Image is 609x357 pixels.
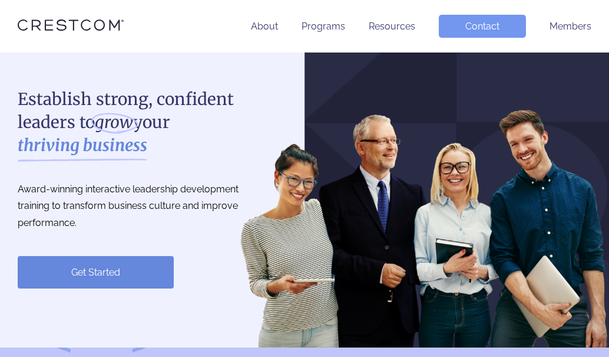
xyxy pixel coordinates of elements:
a: Get Started [18,256,174,289]
a: About [251,21,278,32]
a: Members [550,21,591,32]
a: Programs [302,21,345,32]
i: grow [95,111,133,134]
a: Resources [369,21,415,32]
h1: Establish strong, confident leaders to your [18,88,265,158]
a: Contact [439,15,526,38]
strong: thriving business [18,134,147,157]
p: Award-winning interactive leadership development training to transform business culture and impro... [18,181,265,232]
